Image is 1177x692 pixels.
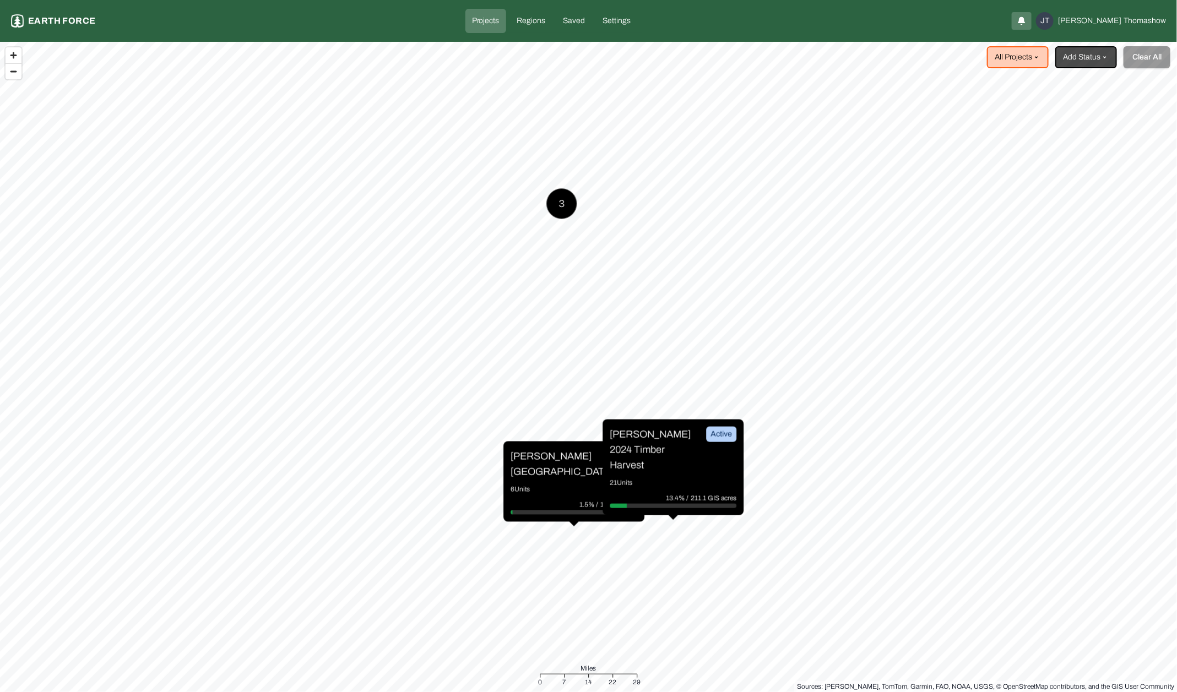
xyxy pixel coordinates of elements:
[546,188,577,219] button: 3
[610,427,692,473] p: [PERSON_NAME] 2024 Timber Harvest
[563,15,585,26] p: Saved
[987,46,1049,68] button: All Projects
[557,9,592,33] a: Saved
[1036,12,1054,30] div: JT
[11,14,24,28] img: earthforce-logo-white-uG4MPadI.svg
[579,499,600,510] p: 1.5% /
[28,14,95,28] p: Earth force
[1058,15,1121,26] span: [PERSON_NAME]
[1124,46,1170,68] button: Clear All
[1036,12,1166,30] button: JT[PERSON_NAME]Thomashow
[585,677,592,688] div: 14
[511,449,593,480] p: [PERSON_NAME][GEOGRAPHIC_DATA]
[6,47,21,63] button: Zoom in
[465,9,506,33] a: Projects
[797,681,1174,692] div: Sources: [PERSON_NAME], TomTom, Garmin, FAO, NOAA, USGS, © OpenStreetMap contributors, and the GI...
[610,477,736,488] p: 21 Units
[1124,15,1166,26] span: Thomashow
[1055,46,1117,68] button: Add Status
[581,663,596,674] span: Miles
[517,15,546,26] p: Regions
[603,15,631,26] p: Settings
[691,493,736,504] p: 211.1 GIS acres
[562,677,566,688] div: 7
[511,9,552,33] a: Regions
[6,63,21,79] button: Zoom out
[609,677,617,688] div: 22
[511,484,637,495] p: 6 Units
[666,493,691,504] p: 13.4% /
[596,9,638,33] a: Settings
[538,677,542,688] div: 0
[633,677,641,688] div: 29
[706,427,736,442] div: Active
[600,499,637,510] p: 1731.8 acres
[472,15,500,26] p: Projects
